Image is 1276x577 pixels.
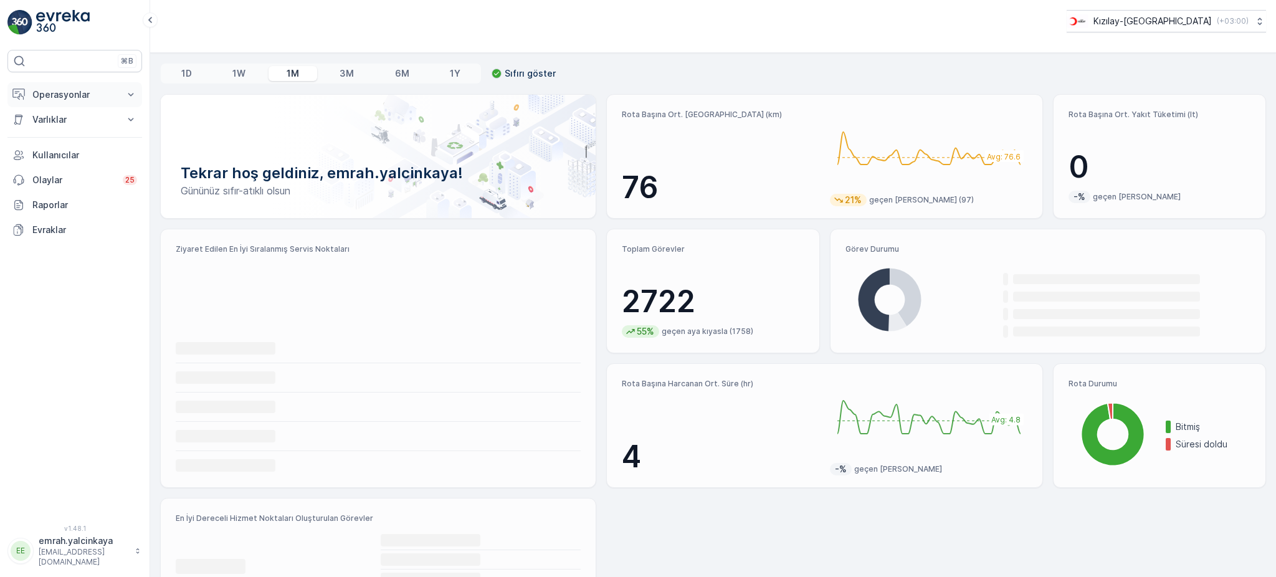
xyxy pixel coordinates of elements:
[1176,421,1250,433] p: Bitmiş
[1093,15,1212,27] p: Kızılay-[GEOGRAPHIC_DATA]
[340,67,354,80] p: 3M
[1069,110,1250,120] p: Rota Başına Ort. Yakıt Tüketimi (lt)
[32,113,117,126] p: Varlıklar
[36,10,90,35] img: logo_light-DOdMpM7g.png
[7,143,142,168] a: Kullanıcılar
[125,175,135,185] p: 25
[505,67,556,80] p: Sıfırı göster
[1093,192,1181,202] p: geçen [PERSON_NAME]
[32,199,137,211] p: Raporlar
[1067,14,1088,28] img: k%C4%B1z%C4%B1lay_jywRncg.png
[121,56,133,66] p: ⌘B
[39,547,128,567] p: [EMAIL_ADDRESS][DOMAIN_NAME]
[622,379,819,389] p: Rota Başına Harcanan Ort. Süre (hr)
[450,67,460,80] p: 1Y
[7,168,142,193] a: Olaylar25
[1067,10,1266,32] button: Kızılay-[GEOGRAPHIC_DATA](+03:00)
[181,67,192,80] p: 1D
[622,169,819,206] p: 76
[32,149,137,161] p: Kullanıcılar
[1069,148,1250,186] p: 0
[622,110,819,120] p: Rota Başına Ort. [GEOGRAPHIC_DATA] (km)
[395,67,409,80] p: 6M
[176,244,581,254] p: Ziyaret Edilen En İyi Sıralanmış Servis Noktaları
[834,463,848,475] p: -%
[7,535,142,567] button: EEemrah.yalcinkaya[EMAIL_ADDRESS][DOMAIN_NAME]
[11,541,31,561] div: EE
[7,193,142,217] a: Raporlar
[7,525,142,532] span: v 1.48.1
[32,224,137,236] p: Evraklar
[176,513,581,523] p: En İyi Dereceli Hizmet Noktaları Oluşturulan Görevler
[1217,16,1249,26] p: ( +03:00 )
[622,283,804,320] p: 2722
[7,107,142,132] button: Varlıklar
[844,194,863,206] p: 21%
[7,217,142,242] a: Evraklar
[181,183,576,198] p: Gününüz sıfır-atıklı olsun
[181,163,576,183] p: Tekrar hoş geldiniz, emrah.yalcinkaya!
[1176,438,1250,451] p: Süresi doldu
[7,10,32,35] img: logo
[662,327,753,336] p: geçen aya kıyasla (1758)
[622,244,804,254] p: Toplam Görevler
[1072,191,1087,203] p: -%
[622,438,819,475] p: 4
[869,195,974,205] p: geçen [PERSON_NAME] (97)
[32,174,115,186] p: Olaylar
[39,535,128,547] p: emrah.yalcinkaya
[1069,379,1250,389] p: Rota Durumu
[7,82,142,107] button: Operasyonlar
[32,88,117,101] p: Operasyonlar
[854,464,942,474] p: geçen [PERSON_NAME]
[232,67,245,80] p: 1W
[287,67,299,80] p: 1M
[636,325,655,338] p: 55%
[845,244,1250,254] p: Görev Durumu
